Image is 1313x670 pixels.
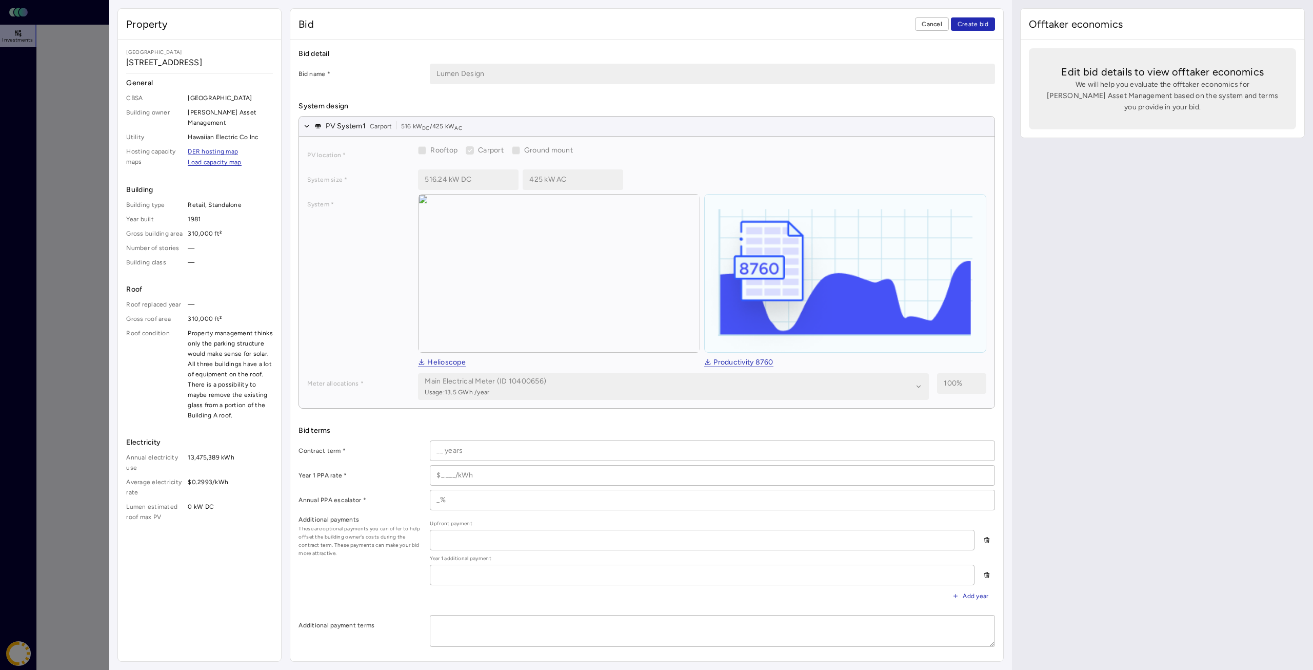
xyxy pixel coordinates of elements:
[915,17,949,31] button: Cancel
[188,299,273,310] span: —
[126,93,184,103] span: CBSA
[299,117,994,137] button: PV System1Carport516 kWDC/425 kWAC
[299,495,422,505] label: Annual PPA escalator *
[188,328,273,420] span: Property management thinks only the parking structure would make sense for solar. All three build...
[299,446,422,456] label: Contract term *
[126,184,273,196] span: Building
[126,132,184,142] span: Utility
[430,466,994,485] input: $_.___/kWh
[370,121,392,131] span: Carport
[422,125,430,131] sub: DC
[188,452,273,473] span: 13,475,389 kWh
[419,170,518,189] input: 1,000 kW DC
[188,93,273,103] span: [GEOGRAPHIC_DATA]
[418,194,700,353] img: view
[418,359,466,367] a: Helioscope
[126,299,184,310] span: Roof replaced year
[946,589,995,603] button: Add year
[299,101,995,112] span: System design
[430,554,974,563] span: Year 1 additional payment
[188,502,273,522] span: 0 kW DC
[126,477,184,497] span: Average electricity rate
[126,284,273,295] span: Roof
[188,132,273,142] span: Hawaiian Electric Co Inc
[307,150,410,160] label: PV location *
[126,214,184,224] span: Year built
[326,121,366,132] span: PV System 1
[299,620,422,630] label: Additional payment terms
[126,107,184,128] span: Building owner
[188,159,241,166] a: Load capacity map
[126,257,184,267] span: Building class
[126,437,273,448] span: Electricity
[1061,65,1263,79] span: Edit bid details to view offtaker economics
[188,148,238,155] a: DER hosting map
[126,146,184,168] span: Hosting capacity maps
[126,228,184,239] span: Gross building area
[1045,79,1280,113] span: We will help you evaluate the offtaker economics for [PERSON_NAME] Asset Management based on the ...
[188,214,273,224] span: 1981
[307,199,410,209] label: System *
[188,314,273,324] span: 310,000 ft²
[299,17,313,31] span: Bid
[430,490,994,510] input: _%
[454,125,462,131] sub: AC
[951,17,996,31] button: Create bid
[126,502,184,522] span: Lumen estimated roof max PV
[188,228,273,239] span: 310,000 ft²
[958,19,989,29] span: Create bid
[1029,17,1123,31] span: Offtaker economics
[299,425,995,436] span: Bid terms
[299,525,422,558] span: These are optional payments you can offer to help offset the building owner's costs during the co...
[523,170,623,189] input: 1,000 kW AC
[188,257,273,267] span: —
[188,200,273,210] span: Retail, Standalone
[126,243,184,253] span: Number of stories
[188,107,273,128] span: [PERSON_NAME] Asset Management
[299,48,995,60] span: Bid detail
[922,19,942,29] span: Cancel
[126,314,184,324] span: Gross roof area
[401,121,462,131] span: 516 kW / 425 kW
[430,441,994,461] input: __ years
[299,470,422,481] label: Year 1 PPA rate *
[126,56,273,69] span: [STREET_ADDRESS]
[126,78,273,89] span: General
[705,195,986,352] img: helioscope-8760-1D3KBreE.png
[430,146,457,155] span: Rooftop
[188,477,273,497] span: $0.2993/kWh
[307,175,410,185] label: System size *
[307,378,410,389] label: Meter allocations *
[524,146,573,155] span: Ground mount
[299,514,422,525] label: Additional payments
[126,452,184,473] span: Annual electricity use
[938,374,986,393] input: 100%
[126,48,273,56] span: [GEOGRAPHIC_DATA]
[704,359,773,367] a: Productivity 8760
[963,591,988,601] span: Add year
[126,328,184,420] span: Roof condition
[299,69,422,79] label: Bid name *
[430,520,974,528] span: Upfront payment
[188,243,273,253] span: —
[126,200,184,210] span: Building type
[126,17,168,31] span: Property
[478,146,504,155] span: Carport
